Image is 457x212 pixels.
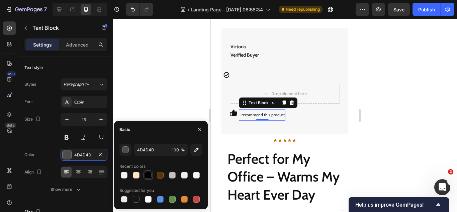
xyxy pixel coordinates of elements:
div: Styles [24,81,36,87]
input: Eg: FFFFFF [134,144,169,156]
div: Text style [24,65,43,71]
div: Beta [5,123,16,128]
span: Save [393,7,404,12]
p: Advanced [66,41,89,48]
span: Landing Page - [DATE] 06:58:34 [191,6,263,13]
div: 4D4D4D [74,152,94,158]
div: Basic [119,127,130,133]
div: Publish [418,6,435,13]
span: 2 [448,169,453,174]
div: Undo/Redo [126,3,153,16]
div: Color [24,152,35,158]
div: Font [24,99,33,105]
iframe: Design area [211,19,359,212]
div: 450 [6,71,16,77]
iframe: Intercom live chat [434,179,450,195]
div: Suggested for you [119,188,154,194]
p: Text Block [32,24,89,32]
div: Recent colors [119,163,146,169]
span: % [181,147,185,153]
p: 7 [44,5,47,13]
div: Cabin [74,99,106,105]
button: Show more [24,184,107,196]
button: Paragraph 1* [61,78,107,90]
div: Size [24,115,42,124]
button: Save [388,3,410,16]
span: Paragraph 1* [64,81,89,87]
p: Settings [33,41,52,48]
button: 7 [3,3,50,16]
span: Need republishing [286,6,320,12]
div: Show more [51,186,82,193]
span: Help us improve GemPages! [355,202,434,208]
button: Show survey - Help us improve GemPages! [355,201,442,209]
button: Publish [413,3,441,16]
span: / [188,6,189,13]
div: Align [24,168,43,177]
